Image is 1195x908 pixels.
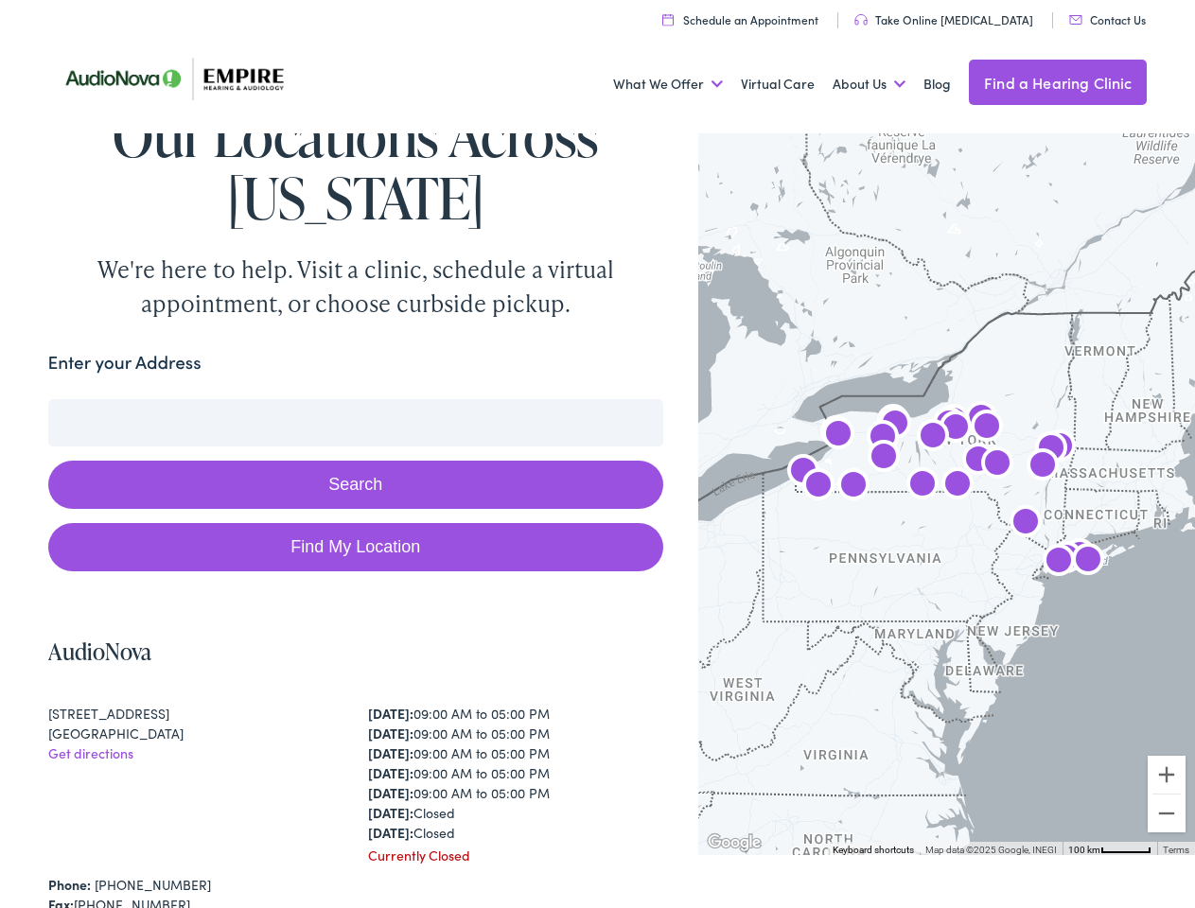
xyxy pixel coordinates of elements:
button: Zoom in [1148,756,1186,794]
span: 100 km [1068,845,1100,855]
strong: [DATE]: [368,743,413,762]
a: Blog [923,49,951,119]
a: Open this area in Google Maps (opens a new window) [703,830,765,855]
h1: Our Locations Across [US_STATE] [48,104,664,229]
div: AudioNova [910,415,956,461]
div: AudioNova [870,400,916,445]
input: Enter your address or zip code [48,399,664,446]
img: utility icon [662,13,674,26]
a: Find a Hearing Clinic [969,60,1147,105]
a: Take Online [MEDICAL_DATA] [854,11,1033,27]
a: Find My Location [48,523,664,571]
strong: [DATE]: [368,724,413,742]
div: Empire Hearing &#038; Audiology by AudioNova [931,400,976,445]
div: AudioNova [796,464,841,510]
a: Schedule an Appointment [662,11,818,27]
div: [GEOGRAPHIC_DATA] [48,724,343,743]
div: [STREET_ADDRESS] [48,704,343,724]
div: AudioNova [1020,445,1065,490]
a: Contact Us [1069,11,1146,27]
a: About Us [833,49,905,119]
strong: [DATE]: [368,763,413,782]
div: AudioNova [1003,501,1048,547]
div: AudioNova [814,411,859,457]
div: 09:00 AM to 05:00 PM 09:00 AM to 05:00 PM 09:00 AM to 05:00 PM 09:00 AM to 05:00 PM 09:00 AM to 0... [368,704,663,843]
div: AudioNova [1036,540,1081,585]
strong: Phone: [48,875,91,894]
button: Map Scale: 100 km per 50 pixels [1063,842,1157,855]
label: Enter your Address [48,349,202,376]
a: [PHONE_NUMBER] [95,875,211,894]
img: utility icon [1069,15,1082,25]
div: AudioNova [956,439,1001,484]
img: Google [703,830,765,855]
div: AudioNova [1028,428,1074,473]
div: Currently Closed [368,846,663,865]
span: Map data ©2025 Google, INEGI [925,845,1057,855]
div: AudioNova [926,403,972,448]
div: AudioNova [816,413,861,459]
div: AudioNova [1057,534,1102,580]
div: AudioNova [860,416,905,462]
div: AudioNova [933,407,978,452]
div: AudioNova [964,406,1010,451]
strong: [DATE]: [368,783,413,802]
a: Terms (opens in new tab) [1163,845,1189,855]
a: AudioNova [48,636,151,667]
img: utility icon [854,14,868,26]
div: AudioNova [1044,537,1089,583]
div: AudioNova [935,463,980,509]
div: Empire Hearing &#038; Audiology by AudioNova [900,463,945,509]
div: We're here to help. Visit a clinic, schedule a virtual appointment, or choose curbside pickup. [53,253,659,321]
strong: [DATE]: [368,823,413,842]
a: Get directions [48,743,133,762]
div: AudioNova [831,464,876,510]
button: Keyboard shortcuts [833,844,914,857]
button: Search [48,461,664,509]
div: AudioNova [781,450,826,496]
div: AudioNova [861,436,906,481]
div: Empire Hearing &#038; Audiology by AudioNova [1065,539,1111,585]
button: Zoom out [1148,794,1186,832]
div: AudioNova [1037,426,1082,471]
a: What We Offer [613,49,723,119]
a: Virtual Care [741,49,815,119]
div: AudioNova [975,443,1020,488]
strong: [DATE]: [368,803,413,822]
div: AudioNova [872,403,918,448]
div: AudioNova [958,397,1004,443]
strong: [DATE]: [368,704,413,723]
